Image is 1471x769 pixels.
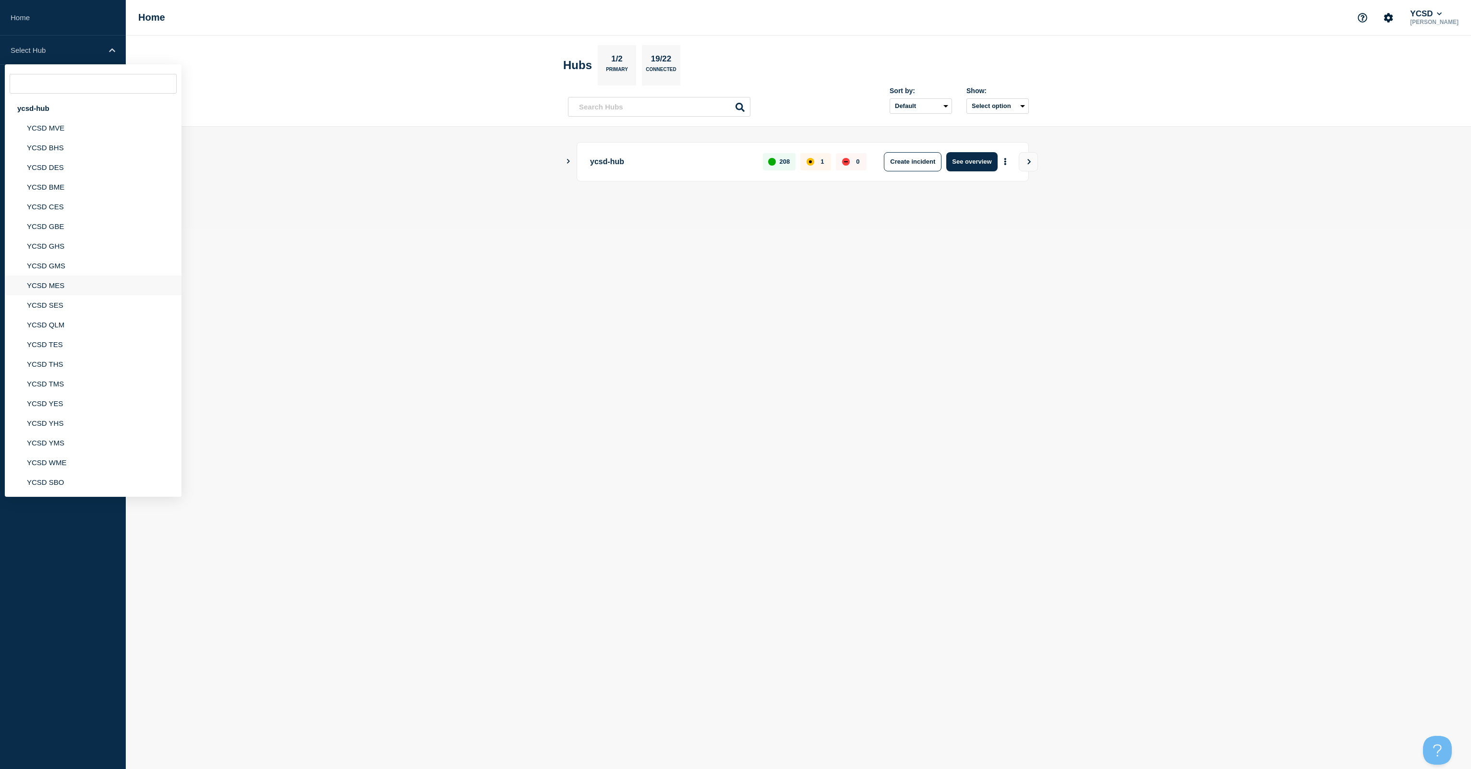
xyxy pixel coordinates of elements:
li: YCSD MVE [5,118,181,138]
button: View [1019,152,1038,171]
li: YCSD YHS [5,413,181,433]
p: Select Hub [11,46,103,54]
p: [PERSON_NAME] [1408,19,1460,25]
li: YCSD GMS [5,256,181,276]
li: YCSD CES [5,197,181,216]
li: YCSD YMS [5,433,181,453]
button: Support [1352,8,1373,28]
button: Show Connected Hubs [566,158,571,165]
div: ycsd-hub [5,98,181,118]
p: ycsd-hub [590,152,752,171]
button: Create incident [884,152,941,171]
input: Search Hubs [568,97,750,117]
p: Connected [646,67,676,77]
select: Sort by [890,98,952,114]
div: Sort by: [890,87,952,95]
button: YCSD [1408,9,1444,19]
li: YCSD GHS [5,236,181,256]
button: Select option [966,98,1029,114]
li: YCSD WME [5,453,181,472]
h1: Home [138,12,165,23]
p: 1 [820,158,824,165]
li: YCSD BME [5,177,181,197]
div: down [842,158,850,166]
li: YCSD QLM [5,315,181,335]
li: YCSD THS [5,354,181,374]
p: 19/22 [647,54,675,67]
p: 1/2 [608,54,627,67]
li: YCSD DES [5,157,181,177]
div: affected [807,158,814,166]
div: up [768,158,776,166]
button: See overview [946,152,997,171]
li: YCSD TES [5,335,181,354]
p: Primary [606,67,628,77]
p: 208 [780,158,790,165]
iframe: Help Scout Beacon - Open [1423,736,1452,765]
li: YCSD GBE [5,216,181,236]
li: YCSD MES [5,276,181,295]
h2: Hubs [563,59,592,72]
li: YCSD SBO [5,472,181,492]
button: Account settings [1378,8,1399,28]
li: YCSD SES [5,295,181,315]
p: 0 [856,158,859,165]
button: More actions [999,153,1012,170]
li: YCSD TMS [5,374,181,394]
li: YCSD YES [5,394,181,413]
div: Show: [966,87,1029,95]
li: YCSD BHS [5,138,181,157]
